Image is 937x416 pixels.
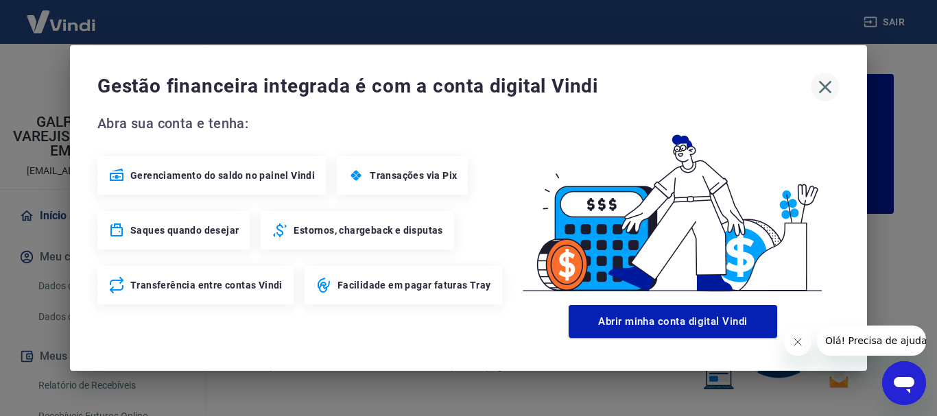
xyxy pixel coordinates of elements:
[97,112,506,134] span: Abra sua conta e tenha:
[882,361,926,405] iframe: Botão para abrir a janela de mensagens
[8,10,115,21] span: Olá! Precisa de ajuda?
[130,278,283,292] span: Transferência entre contas Vindi
[817,326,926,356] iframe: Mensagem da empresa
[370,169,457,182] span: Transações via Pix
[784,328,811,356] iframe: Fechar mensagem
[569,305,777,338] button: Abrir minha conta digital Vindi
[294,223,442,237] span: Estornos, chargeback e disputas
[130,223,239,237] span: Saques quando desejar
[506,112,840,299] img: Good Billing
[97,73,811,100] span: Gestão financeira integrada é com a conta digital Vindi
[130,169,315,182] span: Gerenciamento do saldo no painel Vindi
[337,278,491,292] span: Facilidade em pagar faturas Tray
